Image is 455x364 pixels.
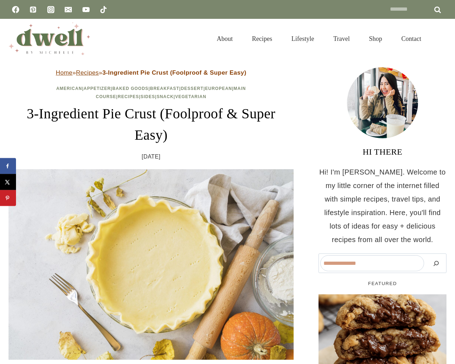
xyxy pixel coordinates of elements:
[96,2,111,17] a: TikTok
[76,69,99,76] a: Recipes
[324,26,359,51] a: Travel
[434,33,446,45] button: View Search Form
[318,145,446,158] h3: HI THERE
[79,2,93,17] a: YouTube
[9,2,23,17] a: Facebook
[44,2,58,17] a: Instagram
[9,22,90,55] img: DWELL by michelle
[157,94,174,99] a: Snack
[102,69,246,76] strong: 3-Ingredient Pie Crust (Foolproof & Super Easy)
[242,26,282,51] a: Recipes
[140,94,155,99] a: Sides
[56,86,246,99] span: | | | | | | | | | |
[428,255,445,271] button: Search
[282,26,324,51] a: Lifestyle
[112,86,149,91] a: Baked Goods
[205,86,232,91] a: European
[118,94,139,99] a: Recipes
[181,86,204,91] a: Dessert
[142,151,161,162] time: [DATE]
[207,26,431,51] nav: Primary Navigation
[150,86,179,91] a: Breakfast
[318,165,446,246] p: Hi! I'm [PERSON_NAME]. Welcome to my little corner of the internet filled with simple recipes, tr...
[359,26,392,51] a: Shop
[56,86,82,91] a: American
[26,2,40,17] a: Pinterest
[318,280,446,287] h5: FEATURED
[56,69,73,76] a: Home
[84,86,111,91] a: Appetizer
[392,26,431,51] a: Contact
[175,94,207,99] a: Vegetarian
[207,26,242,51] a: About
[56,69,246,76] span: » »
[9,103,294,146] h1: 3-Ingredient Pie Crust (Foolproof & Super Easy)
[61,2,75,17] a: Email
